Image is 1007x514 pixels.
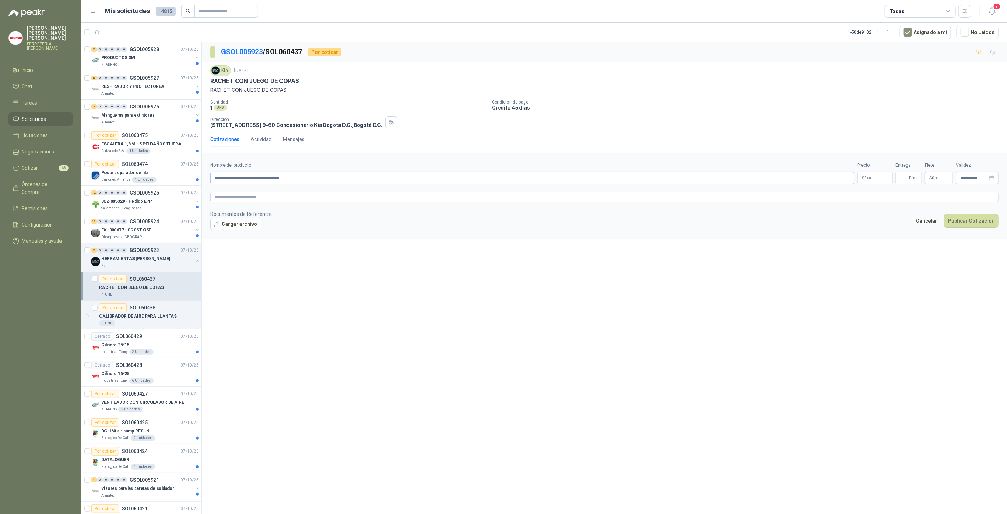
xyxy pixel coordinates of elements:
[91,217,200,240] a: 13 0 0 0 0 0 GSOL00592407/10/25 Company LogoEX -000677 - SGSST OSFOleaginosas [GEOGRAPHIC_DATA][P...
[181,75,199,82] p: 07/10/25
[900,26,951,39] button: Asignado a mi
[993,3,1001,10] span: 9
[857,162,893,169] label: Precio
[115,219,121,224] div: 0
[91,219,97,224] div: 13
[91,104,97,109] div: 2
[101,263,107,269] p: Kia
[91,343,100,352] img: Company Logo
[103,248,109,253] div: 0
[944,214,999,228] button: Publicar Cotización
[91,200,100,208] img: Company Logo
[925,162,953,169] label: Flete
[91,477,97,482] div: 1
[97,76,103,80] div: 0
[210,86,999,94] p: RACHET CON JUEGO DE COPAS
[101,55,135,61] p: PRODUCTOS 3M
[867,176,871,180] span: ,00
[91,332,113,341] div: Cerrado
[121,104,127,109] div: 0
[91,257,100,266] img: Company Logo
[181,104,199,110] p: 07/10/25
[130,477,159,482] p: GSOL005921
[8,9,45,17] img: Logo peakr
[91,160,119,168] div: Por cotizar
[109,104,115,109] div: 0
[909,172,918,184] span: Días
[210,210,272,218] p: Documentos de Referencia
[22,99,38,107] span: Tareas
[91,76,97,80] div: 2
[109,76,115,80] div: 0
[492,100,1004,105] p: Condición de pago
[99,275,127,283] div: Por cotizar
[81,329,201,358] a: CerradoSOL06042907/10/25 Company LogoCilindro 25*15Industrias Tomy2 Unidades
[91,229,100,237] img: Company Logo
[101,62,117,68] p: KLARENS
[109,219,115,224] div: 0
[251,135,272,143] div: Actividad
[130,248,159,253] p: GSOL005923
[9,31,22,45] img: Company Logo
[91,390,119,398] div: Por cotizar
[101,206,146,211] p: Salamanca Oleaginosas SAS
[221,46,303,57] p: / SOL060437
[109,47,115,52] div: 0
[181,132,199,139] p: 07/10/25
[81,444,201,473] a: Por cotizarSOL06042407/10/25 Company LogoDATALOGUERZoologico De Cali1 Unidades
[22,148,55,156] span: Negociaciones
[130,104,159,109] p: GSOL005926
[97,219,103,224] div: 0
[283,135,305,143] div: Mensajes
[115,76,121,80] div: 0
[181,247,199,254] p: 07/10/25
[122,506,148,511] p: SOL060421
[101,370,129,377] p: Cilindro 16*25
[8,112,73,126] a: Solicitudes
[131,435,155,441] div: 2 Unidades
[81,157,201,186] a: Por cotizarSOL06047407/10/25 Company LogoPoste separador de filaCartones America1 Unidades
[210,135,239,143] div: Cotizaciones
[99,303,127,312] div: Por cotizar
[121,477,127,482] div: 0
[22,115,46,123] span: Solicitudes
[857,172,893,184] p: $0,00
[864,176,871,180] span: 0
[116,334,142,339] p: SOL060429
[101,177,131,183] p: Cartones America
[91,447,119,456] div: Por cotizar
[308,48,341,56] div: Por cotizar
[121,190,127,195] div: 0
[957,26,999,39] button: No Leídos
[210,117,382,122] p: Dirección
[129,349,154,355] div: 2 Unidades
[109,477,115,482] div: 0
[91,189,200,211] a: 12 0 0 0 0 0 GSOL00592507/10/25 Company Logo002-005329 - Pedido EPPSalamanca Oleaginosas SAS
[210,162,854,169] label: Nombre del producto
[131,464,155,470] div: 1 Unidades
[130,305,155,310] p: SOL060438
[27,42,73,50] p: FERRETERIA [PERSON_NAME]
[115,248,121,253] div: 0
[97,477,103,482] div: 0
[101,435,129,441] p: Zoologico De Cali
[8,178,73,199] a: Órdenes de Compra
[91,504,119,513] div: Por cotizar
[59,165,69,171] span: 63
[91,45,200,68] a: 2 0 0 0 0 0 GSOL00592807/10/25 Company LogoPRODUCTOS 3MKLARENS
[109,248,115,253] div: 0
[103,219,109,224] div: 0
[91,56,100,65] img: Company Logo
[130,47,159,52] p: GSOL005928
[210,77,299,85] p: RACHET CON JUEGO DE COPAS
[121,47,127,52] div: 0
[130,190,159,195] p: GSOL005925
[101,256,170,262] p: HERRAMIENTAS [PERSON_NAME]
[91,476,200,498] a: 1 0 0 0 0 0 GSOL00592107/10/25 Company LogoVisores para las caretas de soldadorAlmatec
[932,176,939,180] span: 0
[22,205,48,212] span: Remisiones
[492,105,1004,111] p: Crédito 45 días
[121,219,127,224] div: 0
[91,131,119,140] div: Por cotizar
[101,112,155,119] p: Mangueras para extintores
